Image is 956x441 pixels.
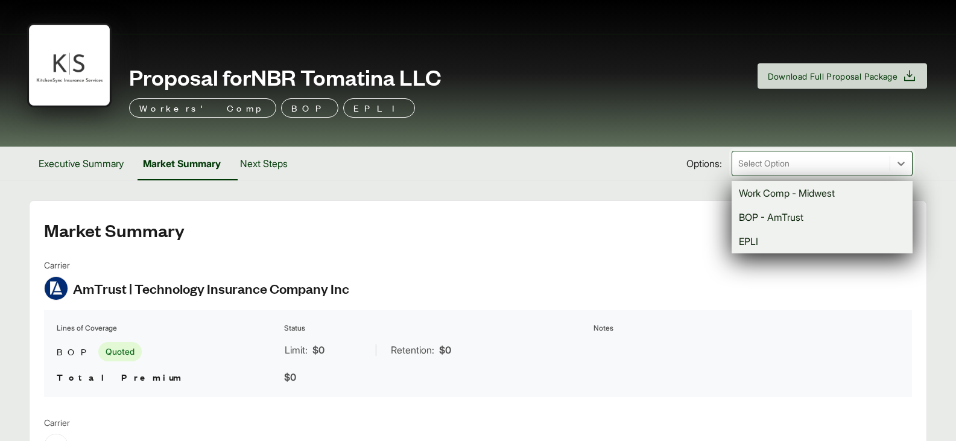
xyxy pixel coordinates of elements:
span: $0 [312,343,324,357]
span: $0 [439,343,451,357]
div: EPLI [732,229,913,253]
span: Quoted [98,342,142,361]
span: AmTrust | Technology Insurance Company Inc [73,279,349,297]
button: Market Summary [133,147,230,180]
th: Notes [593,322,900,334]
span: Carrier [44,259,349,271]
button: Download Full Proposal Package [758,63,928,89]
p: Workers' Comp [139,101,266,115]
th: Status [283,322,590,334]
img: AmTrust | Technology Insurance Company Inc [45,277,68,300]
span: Total Premium [57,370,183,383]
button: Executive Summary [29,147,133,180]
div: BOP - AmTrust [732,205,913,229]
span: Download Full Proposal Package [768,70,898,83]
span: | [375,344,378,356]
span: BOP [57,344,93,359]
th: Lines of Coverage [56,322,281,334]
h2: Market Summary [44,220,912,240]
span: Limit: [285,343,308,357]
p: EPLI [353,101,405,115]
span: $0 [284,371,296,383]
span: Proposal for NBR Tomatina LLC [129,65,442,89]
span: Retention: [391,343,434,357]
button: Next Steps [230,147,297,180]
span: Carrier [44,416,160,429]
span: Options: [686,156,722,171]
p: BOP [291,101,328,115]
div: Work Comp - Midwest [732,181,913,205]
